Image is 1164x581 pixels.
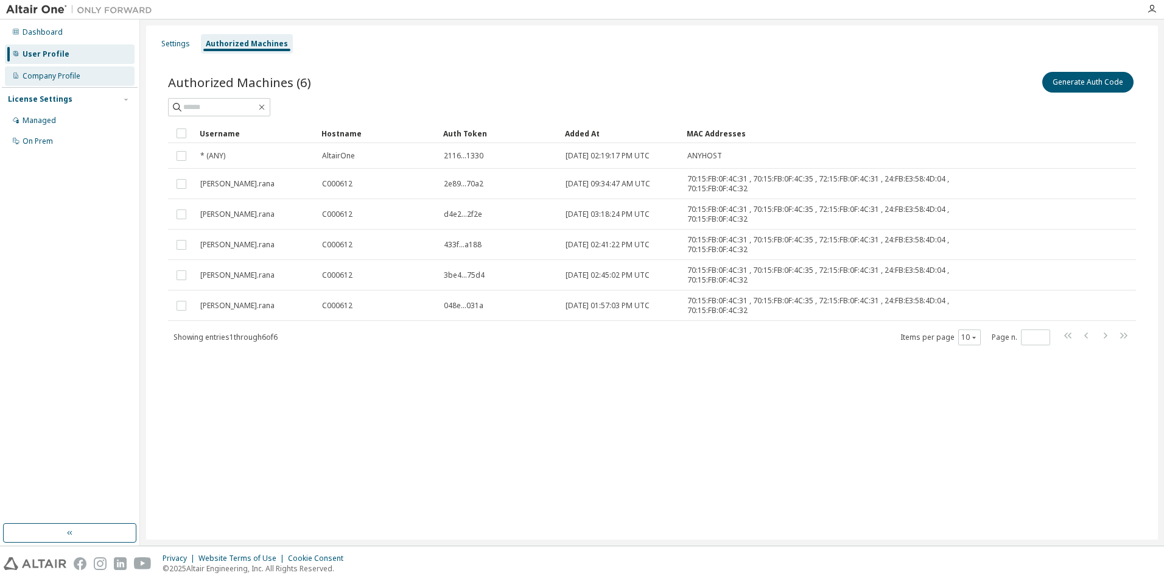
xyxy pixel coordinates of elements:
div: Website Terms of Use [198,554,288,563]
div: Company Profile [23,71,80,81]
span: ANYHOST [687,151,722,161]
span: 70:15:FB:0F:4C:31 , 70:15:FB:0F:4C:35 , 72:15:FB:0F:4C:31 , 24:FB:E3:58:4D:04 , 70:15:FB:0F:4C:32 [687,296,1008,315]
span: 70:15:FB:0F:4C:31 , 70:15:FB:0F:4C:35 , 72:15:FB:0F:4C:31 , 24:FB:E3:58:4D:04 , 70:15:FB:0F:4C:32 [687,235,1008,255]
img: Altair One [6,4,158,16]
span: 048e...031a [444,301,483,311]
span: 70:15:FB:0F:4C:31 , 70:15:FB:0F:4C:35 , 72:15:FB:0F:4C:31 , 24:FB:E3:58:4D:04 , 70:15:FB:0F:4C:32 [687,174,1008,194]
div: Cookie Consent [288,554,351,563]
span: [PERSON_NAME].rana [200,270,275,280]
div: Privacy [163,554,198,563]
div: Dashboard [23,27,63,37]
img: youtube.svg [134,557,152,570]
span: Showing entries 1 through 6 of 6 [174,332,278,342]
span: 3be4...75d4 [444,270,485,280]
span: C000612 [322,179,352,189]
button: 10 [961,333,978,342]
div: MAC Addresses [687,124,1008,143]
div: Hostname [321,124,433,143]
img: facebook.svg [74,557,86,570]
span: 2116...1330 [444,151,483,161]
span: C000612 [322,210,352,219]
img: altair_logo.svg [4,557,66,570]
span: 2e89...70a2 [444,179,483,189]
span: Page n. [992,329,1050,345]
span: C000612 [322,240,352,250]
span: [DATE] 01:57:03 PM UTC [566,301,650,311]
span: 433f...a188 [444,240,482,250]
div: Auth Token [443,124,555,143]
span: [DATE] 02:45:02 PM UTC [566,270,650,280]
span: C000612 [322,301,352,311]
div: Managed [23,116,56,125]
div: License Settings [8,94,72,104]
img: linkedin.svg [114,557,127,570]
img: instagram.svg [94,557,107,570]
span: 70:15:FB:0F:4C:31 , 70:15:FB:0F:4C:35 , 72:15:FB:0F:4C:31 , 24:FB:E3:58:4D:04 , 70:15:FB:0F:4C:32 [687,205,1008,224]
span: [PERSON_NAME].rana [200,179,275,189]
div: Authorized Machines [206,39,288,49]
span: 70:15:FB:0F:4C:31 , 70:15:FB:0F:4C:35 , 72:15:FB:0F:4C:31 , 24:FB:E3:58:4D:04 , 70:15:FB:0F:4C:32 [687,266,1008,285]
span: [PERSON_NAME].rana [200,301,275,311]
div: Settings [161,39,190,49]
div: Added At [565,124,677,143]
span: C000612 [322,270,352,280]
span: d4e2...2f2e [444,210,482,219]
div: User Profile [23,49,69,59]
span: Authorized Machines (6) [168,74,311,91]
span: [PERSON_NAME].rana [200,240,275,250]
span: [DATE] 02:19:17 PM UTC [566,151,650,161]
span: * (ANY) [200,151,225,161]
span: Items per page [900,329,981,345]
span: [DATE] 02:41:22 PM UTC [566,240,650,250]
div: Username [200,124,312,143]
span: [DATE] 09:34:47 AM UTC [566,179,650,189]
span: [PERSON_NAME].rana [200,210,275,219]
p: © 2025 Altair Engineering, Inc. All Rights Reserved. [163,563,351,574]
span: [DATE] 03:18:24 PM UTC [566,210,650,219]
div: On Prem [23,136,53,146]
button: Generate Auth Code [1042,72,1134,93]
span: AltairOne [322,151,355,161]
